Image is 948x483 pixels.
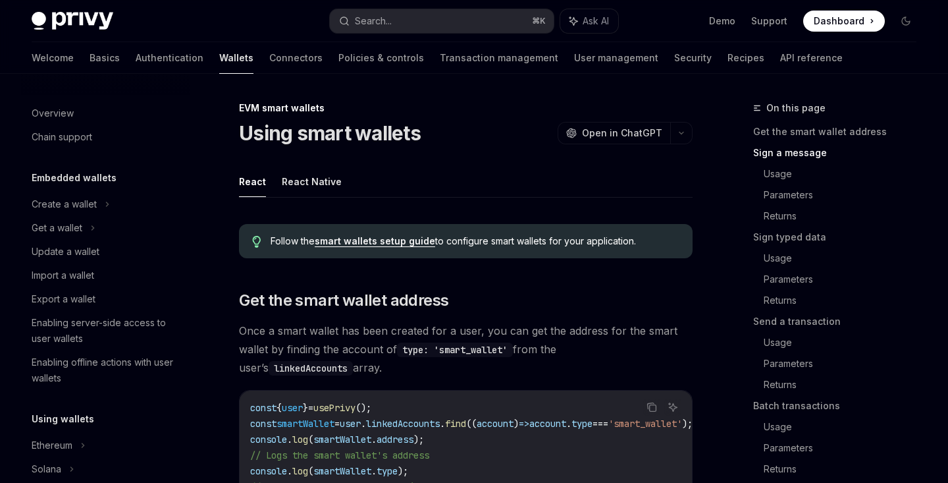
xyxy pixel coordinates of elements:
[276,402,282,414] span: {
[32,315,182,347] div: Enabling server-side access to user wallets
[315,235,435,247] a: smart wallets setup guide
[32,268,94,283] div: Import a wallet
[764,438,927,459] a: Parameters
[287,434,292,445] span: .
[21,351,190,390] a: Enabling offline actions with user wallets
[440,418,445,430] span: .
[292,434,308,445] span: log
[560,9,618,33] button: Ask AI
[32,220,82,236] div: Get a wallet
[751,14,787,28] a: Support
[803,11,885,32] a: Dashboard
[532,16,546,26] span: ⌘ K
[366,418,440,430] span: linkedAccounts
[398,465,408,477] span: );
[377,434,413,445] span: address
[334,418,340,430] span: =
[32,129,92,145] div: Chain support
[558,122,670,144] button: Open in ChatGPT
[709,14,735,28] a: Demo
[764,290,927,311] a: Returns
[643,399,660,416] button: Copy the contents from the code block
[764,353,927,374] a: Parameters
[21,240,190,264] a: Update a wallet
[90,42,120,74] a: Basics
[764,163,927,185] a: Usage
[753,227,927,248] a: Sign typed data
[219,42,253,74] a: Wallets
[338,42,424,74] a: Policies & controls
[371,465,377,477] span: .
[32,105,74,121] div: Overview
[287,465,292,477] span: .
[529,418,566,430] span: account
[239,101,693,115] div: EVM smart wallets
[764,332,927,353] a: Usage
[239,290,448,311] span: Get the smart wallet address
[292,465,308,477] span: log
[32,411,94,427] h5: Using wallets
[340,418,361,430] span: user
[21,101,190,125] a: Overview
[271,235,679,248] span: Follow the to configure smart wallets for your application.
[753,311,927,332] a: Send a transaction
[895,11,916,32] button: Toggle dark mode
[32,196,97,212] div: Create a wallet
[21,287,190,311] a: Export a wallet
[313,434,371,445] span: smartWallet
[21,264,190,287] a: Import a wallet
[32,42,74,74] a: Welcome
[582,127,662,140] span: Open in ChatGPT
[313,465,371,477] span: smartWallet
[571,418,592,430] span: type
[397,343,513,357] code: type: 'smart_wallet'
[477,418,513,430] span: account
[313,402,355,414] span: usePrivy
[764,416,927,438] a: Usage
[21,311,190,351] a: Enabling server-side access to user wallets
[764,206,927,227] a: Returns
[32,461,61,477] div: Solana
[32,12,113,30] img: dark logo
[753,142,927,163] a: Sign a message
[239,166,266,197] button: React
[32,291,95,307] div: Export a wallet
[308,402,313,414] span: =
[513,418,519,430] span: )
[239,121,421,145] h1: Using smart wallets
[276,418,334,430] span: smartWallet
[32,355,182,386] div: Enabling offline actions with user wallets
[519,418,529,430] span: =>
[377,465,398,477] span: type
[355,13,392,29] div: Search...
[682,418,693,430] span: );
[308,434,313,445] span: (
[250,418,276,430] span: const
[753,121,927,142] a: Get the smart wallet address
[764,248,927,269] a: Usage
[250,402,276,414] span: const
[764,269,927,290] a: Parameters
[371,434,377,445] span: .
[32,438,72,453] div: Ethereum
[592,418,608,430] span: ===
[269,361,353,376] code: linkedAccounts
[566,418,571,430] span: .
[764,185,927,206] a: Parameters
[727,42,764,74] a: Recipes
[674,42,712,74] a: Security
[32,170,117,186] h5: Embedded wallets
[574,42,658,74] a: User management
[664,399,681,416] button: Ask AI
[355,402,371,414] span: ();
[32,244,99,260] div: Update a wallet
[445,418,466,430] span: find
[764,374,927,395] a: Returns
[753,395,927,416] a: Batch transactions
[250,449,429,461] span: // Logs the smart wallet's address
[239,322,693,377] span: Once a smart wallet has been created for a user, you can get the address for the smart wallet by ...
[282,402,303,414] span: user
[413,434,424,445] span: );
[764,459,927,480] a: Returns
[361,418,366,430] span: .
